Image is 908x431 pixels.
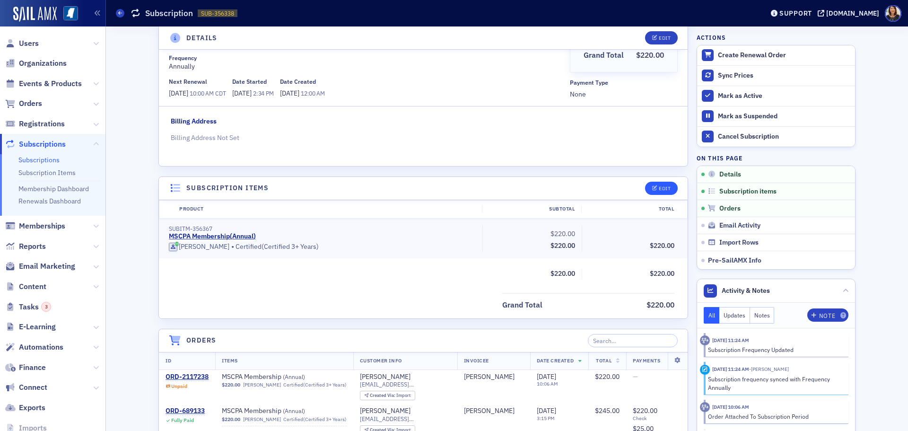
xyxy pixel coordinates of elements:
span: Reports [19,241,46,252]
button: Notes [750,307,775,324]
div: Created Via: Import [360,391,415,401]
span: Check [633,415,681,422]
div: Create Renewal Order [718,51,850,60]
span: [EMAIL_ADDRESS][PERSON_NAME][DOMAIN_NAME] [360,415,451,422]
span: [DATE] [232,89,253,97]
span: Orders [719,204,741,213]
h4: Details [186,33,218,43]
span: $220.00 [550,229,575,238]
h4: Subscription items [186,183,269,193]
a: Subscriptions [5,139,66,150]
span: $220.00 [650,241,674,250]
span: $220.00 [595,372,620,381]
h4: Actions [697,33,726,42]
div: Note [819,313,835,318]
div: Date Started [232,78,267,85]
time: 9/4/2025 11:24 AM [712,366,749,372]
time: 9/4/2025 11:24 AM [712,337,749,343]
span: Tasks [19,302,51,312]
div: Activity [700,365,710,375]
a: View Homepage [57,6,78,22]
a: ORD-2117238 [166,373,209,381]
h1: Subscription [145,8,193,19]
div: [DOMAIN_NAME] [826,9,879,18]
div: Total [581,205,681,213]
div: Mark as Active [718,92,850,100]
span: Automations [19,342,63,352]
div: 3 [41,302,51,312]
span: Invoicee [464,357,489,364]
div: Fully Paid [171,417,194,423]
div: Grand Total [502,299,542,311]
span: Connect [19,382,47,393]
span: Details [719,170,741,179]
div: Product [173,205,482,213]
a: [PERSON_NAME] [169,243,229,251]
a: [PERSON_NAME] [243,416,281,422]
span: $220.00 [550,241,575,250]
div: Edit [659,35,671,41]
div: Subscription frequency synced with Frequency Annually [708,375,842,392]
a: Reports [5,241,46,252]
div: Import [370,393,410,398]
span: Customer Info [360,357,402,364]
button: Sync Prices [697,65,855,86]
div: Date Created [280,78,316,85]
a: Renewals Dashboard [18,197,81,205]
span: • [231,242,234,252]
button: Create Renewal Order [697,45,855,65]
a: Finance [5,362,46,373]
a: Registrations [5,119,65,129]
span: [DATE] [537,406,556,415]
div: Subscription Frequency Updated [708,345,842,354]
span: Email Marketing [19,261,75,272]
a: MSCPA Membership(Annual) [169,232,256,241]
span: Subscription items [719,187,777,196]
div: Certified (Certified 3+ Years) [169,242,476,252]
time: 10:06 AM [537,380,558,387]
p: Billing Address Not Set [171,133,676,143]
div: Unpaid [171,383,187,389]
span: [DATE] [169,89,190,97]
button: Mark as Active [697,86,855,106]
time: 3:15 PM [537,415,555,422]
span: $220.00 [650,269,674,278]
a: Automations [5,342,63,352]
h4: Orders [186,335,216,345]
div: [PERSON_NAME] [179,243,229,251]
div: Subtotal [482,205,581,213]
img: SailAMX [63,6,78,21]
a: Subscriptions [18,156,60,164]
span: Exports [19,403,45,413]
span: Email Activity [719,221,760,230]
span: Luke Abell [749,366,789,372]
span: [DATE] [280,89,301,97]
span: Events & Products [19,79,82,89]
span: ( Annual ) [283,373,305,380]
span: Items [222,357,238,364]
a: MSCPA Membership (Annual) [222,407,341,415]
div: Cancel Subscription [718,132,850,141]
div: SUBITM-356367 [169,225,476,232]
a: Connect [5,382,47,393]
span: MSCPA Membership [222,373,341,381]
div: Certified (Certified 3+ Years) [283,382,347,388]
div: ORD-689133 [166,407,205,415]
time: 7/1/2025 10:06 AM [712,404,749,410]
span: Profile [885,5,901,22]
a: Subscription Items [18,168,76,177]
div: [PERSON_NAME] [360,407,410,415]
a: Tasks3 [5,302,51,312]
a: [PERSON_NAME] [464,407,515,415]
span: [DATE] [537,372,556,381]
button: [DOMAIN_NAME] [818,10,882,17]
span: Finance [19,362,46,373]
span: None [570,89,678,99]
img: SailAMX [13,7,57,22]
span: $220.00 [636,50,664,60]
div: Payment Type [570,79,608,86]
span: — [633,372,638,381]
div: Certified (Certified 3+ Years) [283,416,347,422]
span: Grand Total [502,299,546,311]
